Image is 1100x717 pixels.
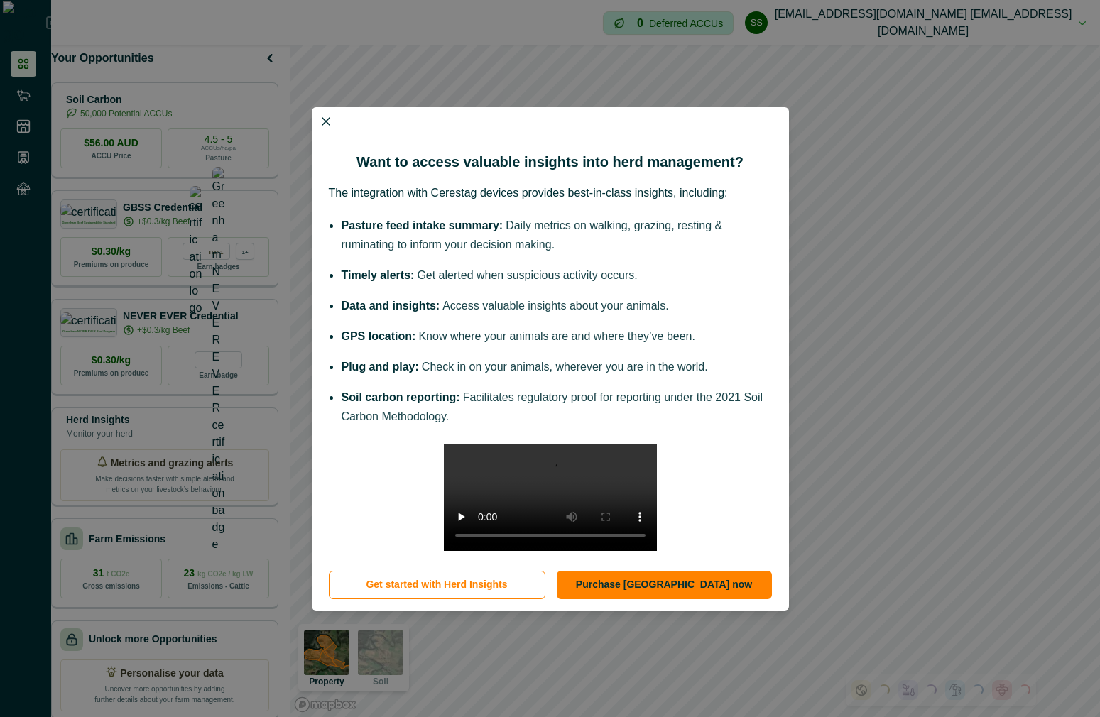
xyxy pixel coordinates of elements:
[342,391,460,403] span: Soil carbon reporting:
[315,110,337,133] button: Close
[342,269,415,281] span: Timely alerts:
[329,185,772,202] p: The integration with Cerestag devices provides best-in-class insights, including:
[418,330,695,342] span: Know where your animals are and where they’ve been.
[342,391,763,422] span: Facilitates regulatory proof for reporting under the 2021 Soil Carbon Methodology.
[342,219,503,231] span: Pasture feed intake summary:
[329,571,545,599] button: Get started with Herd Insights
[342,219,723,251] span: Daily metrics on walking, grazing, resting & ruminating to inform your decision making.
[422,361,708,373] span: Check in on your animals, wherever you are in the world.
[342,330,416,342] span: GPS location:
[417,269,637,281] span: Get alerted when suspicious activity occurs.
[342,361,419,373] span: Plug and play:
[557,571,772,599] a: Purchase [GEOGRAPHIC_DATA] now
[342,300,440,312] span: Data and insights:
[329,153,772,170] h2: Want to access valuable insights into herd management?
[442,300,668,312] span: Access valuable insights about your animals.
